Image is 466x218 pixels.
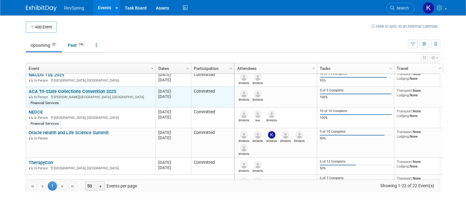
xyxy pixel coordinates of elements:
div: [DATE] [158,115,188,120]
img: In-Person Event [29,166,33,169]
div: Heather Davisson [280,139,291,143]
div: None None [397,88,441,97]
div: Financial Services [29,121,61,126]
a: Column Settings [387,63,394,72]
span: Lodging: [397,164,410,168]
span: 50 [86,182,96,190]
a: Column Settings [310,63,317,72]
div: David Bien [253,168,263,172]
a: Travel [397,63,439,74]
a: Go to the first page [28,181,37,191]
div: None None [397,130,441,139]
a: Column Settings [184,63,191,72]
span: Go to the next page [60,184,65,189]
span: 1 [48,181,57,191]
img: Heather Crowell [240,131,248,139]
span: Transport: [397,176,413,180]
div: Bob Darby [253,97,263,101]
div: 93% [320,79,392,83]
span: Transport: [397,159,413,164]
a: Column Settings [149,63,156,72]
span: 22 [51,42,57,47]
div: 6 of 12 Complete [320,159,392,164]
a: Column Settings [228,63,234,72]
span: Column Settings [228,66,233,71]
div: Kelsey Culver [266,139,277,143]
div: 100% [320,95,392,99]
span: 142 [77,42,85,47]
div: None None [397,109,441,118]
span: select [98,184,103,189]
a: Past142 [63,39,90,51]
div: 14 of 15 Complete [320,72,392,76]
div: Heather Crowell [239,139,249,143]
img: Amy Coates [254,73,261,81]
div: [DATE] [158,94,188,99]
div: 10 of 10 Complete [320,109,392,113]
img: In-Person Event [29,79,33,82]
a: Go to the next page [58,181,67,191]
img: Bob Darby [268,111,275,118]
div: Financial Services [29,100,61,105]
a: Event [29,63,152,74]
span: In-Person [34,79,50,83]
div: Bob Duggan [239,118,249,122]
span: Go to the first page [30,184,35,189]
img: In-Person Event [29,116,33,119]
div: [DATE] [158,109,188,115]
div: [GEOGRAPHIC_DATA], [GEOGRAPHIC_DATA] [29,115,153,120]
a: Go to the last page [68,181,77,191]
div: [GEOGRAPHIC_DATA], [GEOGRAPHIC_DATA] [29,78,153,83]
img: In-Person Event [29,136,33,139]
span: In-Person [34,95,50,99]
span: In-Person [34,136,50,140]
span: - [171,160,172,165]
span: Column Settings [388,66,393,71]
a: Go to the previous page [38,181,47,191]
img: Heather Davisson [282,131,289,139]
a: Participation [194,63,230,74]
td: Committed [191,128,234,158]
td: Committed [191,107,234,128]
a: Search [386,3,415,14]
span: - [171,110,172,114]
div: 9 of 10 Complete [320,130,392,134]
div: [PERSON_NAME][GEOGRAPHIC_DATA], [GEOGRAPHIC_DATA] [29,94,153,99]
span: Showing 1-22 of 22 Event(s) [375,181,440,190]
div: [DATE] [158,72,188,77]
span: Transport: [397,72,413,76]
span: In-Person [34,116,50,120]
span: Column Settings [437,66,442,71]
div: None None [397,72,441,81]
div: 90% [320,136,392,141]
span: Transport: [397,88,413,93]
a: ACA Tri-State Collections Convention 2025 [29,89,116,94]
img: Steve Donohue [240,73,248,81]
div: Rich Schlegel [253,118,263,122]
img: Elizabeth Geist [240,144,248,151]
a: NACDS TSE 2025 [29,72,64,78]
img: Marti Anderson [240,90,248,97]
a: How to sync to an external calendar... [371,24,440,29]
div: Steve Donohue [239,81,249,85]
span: Lodging: [397,114,410,118]
img: Mary Solarz [296,131,303,139]
a: Dates [158,63,187,74]
td: Committed [191,175,234,195]
span: Column Settings [311,66,316,71]
div: [DATE] [158,165,188,170]
div: [DATE] [158,160,188,165]
span: - [171,89,172,94]
span: Lodging: [397,134,410,139]
img: Kennon Askew [254,131,261,139]
a: Tasks [320,63,390,74]
a: Attendees [237,63,313,74]
span: Transport: [397,130,413,134]
img: Bob Duggan [240,111,248,118]
a: NEDCE [29,109,43,115]
img: Kelsey Culver [268,131,275,139]
span: In-Person [34,166,50,170]
div: Amy Coates [253,81,263,85]
a: Column Settings [437,63,444,72]
div: [DATE] [158,130,188,135]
